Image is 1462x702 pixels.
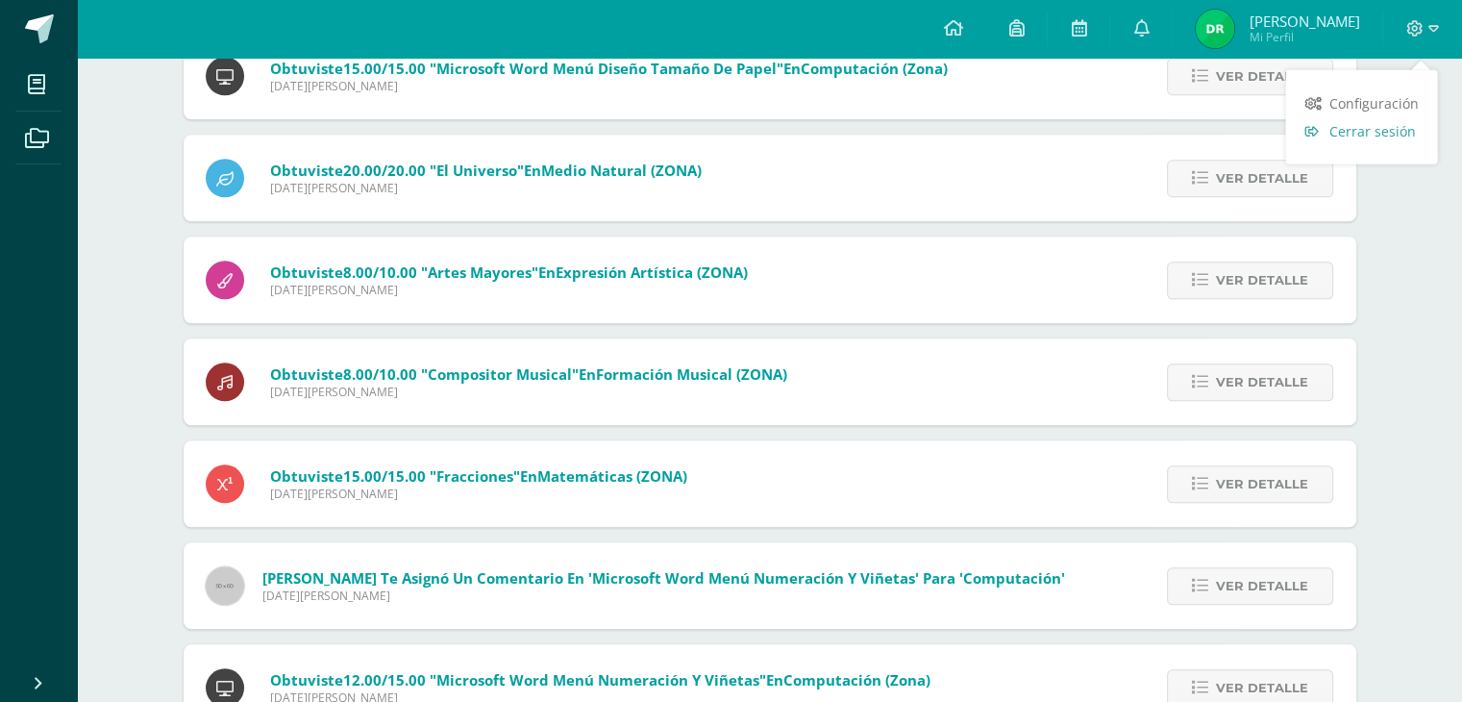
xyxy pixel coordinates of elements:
span: Obtuviste en [270,670,930,689]
span: Formación Musical (ZONA) [596,364,787,384]
span: [DATE][PERSON_NAME] [270,78,948,94]
span: Configuración [1328,93,1418,112]
span: Ver detalle [1216,364,1308,400]
span: Ver detalle [1216,568,1308,604]
span: 8.00/10.00 [343,263,417,282]
a: Cerrar sesión [1285,116,1437,144]
span: [DATE][PERSON_NAME] [270,384,787,400]
span: Ver detalle [1216,59,1308,94]
span: Ver detalle [1216,263,1308,298]
span: "Compositor musical" [421,364,579,384]
span: Obtuviste en [270,263,748,282]
span: "Microsoft Word menú Numeración y viñetas" [430,670,766,689]
span: Obtuviste en [270,364,787,384]
img: 60x60 [206,566,244,605]
span: Ver detalle [1216,466,1308,502]
span: Mi Perfil [1249,29,1359,45]
span: Obtuviste en [270,59,948,78]
span: [PERSON_NAME] te asignó un comentario en 'Microsoft Word menú Numeración y viñetas' para 'Computa... [262,568,1065,588]
img: 7d5ce5efe15ab079f8e8522943c517ba.png [1196,10,1234,48]
span: Computación (Zona) [801,59,948,78]
span: Medio Natural (ZONA) [541,161,702,180]
span: Obtuviste en [270,161,702,180]
span: [DATE][PERSON_NAME] [270,486,687,502]
span: Cerrar sesión [1328,121,1415,139]
span: Ver detalle [1216,161,1308,196]
span: "Microsoft Word menú diseño tamaño de papel" [430,59,783,78]
span: Expresión Artística (ZONA) [556,263,748,282]
span: [DATE][PERSON_NAME] [262,588,1065,604]
span: [PERSON_NAME] [1249,12,1359,31]
span: 15.00/15.00 [343,59,426,78]
span: Matemáticas (ZONA) [537,466,687,486]
span: Obtuviste en [270,466,687,486]
span: 12.00/15.00 [343,670,426,689]
span: 8.00/10.00 [343,364,417,384]
span: [DATE][PERSON_NAME] [270,180,702,196]
span: "El Universo" [430,161,524,180]
span: [DATE][PERSON_NAME] [270,282,748,298]
span: 15.00/15.00 [343,466,426,486]
span: "Fracciones" [430,466,520,486]
span: "Artes mayores" [421,263,538,282]
a: Configuración [1285,88,1437,116]
span: 20.00/20.00 [343,161,426,180]
span: Computación (Zona) [783,670,930,689]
